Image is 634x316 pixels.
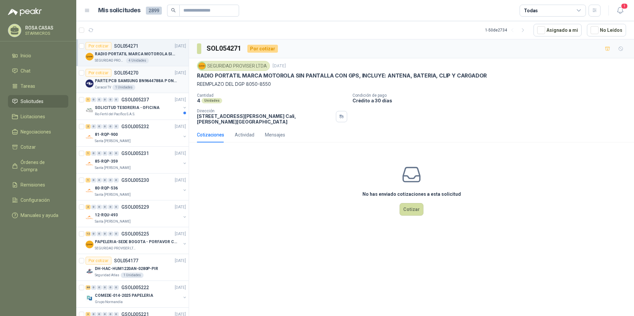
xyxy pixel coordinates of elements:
[86,294,94,302] img: Company Logo
[86,284,187,305] a: 88 0 0 0 0 0 GSOL005222[DATE] Company LogoCOMEDE-014-2025 PAPELERIAGrupo Normandía
[86,53,94,61] img: Company Logo
[121,232,149,236] p: GSOL005225
[95,58,125,63] p: SEGURIDAD PROVISER LTDA
[95,292,153,299] p: COMEDE-014-2025 PAPELERIA
[247,45,278,53] div: Por cotizar
[126,58,149,63] div: 4 Unidades
[95,273,119,278] p: Seguridad Atlas
[175,258,186,264] p: [DATE]
[95,246,137,251] p: SEGURIDAD PROVISER LTDA
[175,177,186,184] p: [DATE]
[25,26,67,30] p: ROSA CASAS
[86,42,111,50] div: Por cotizar
[175,124,186,130] p: [DATE]
[21,113,45,120] span: Licitaciones
[352,98,631,103] p: Crédito a 30 días
[102,151,107,156] div: 0
[86,203,187,224] a: 2 0 0 0 0 0 GSOL005229[DATE] Company Logo12-RQU-493Santa [PERSON_NAME]
[114,285,119,290] div: 0
[621,3,628,9] span: 1
[121,273,144,278] div: 1 Unidades
[86,285,91,290] div: 88
[146,7,162,15] span: 2899
[97,205,102,209] div: 0
[95,132,118,138] p: 81-RQP-900
[95,266,158,272] p: DH-HAC-HUM1220AN-0280P-PIR
[95,219,131,224] p: Santa [PERSON_NAME]
[21,98,43,105] span: Solicitudes
[8,8,42,16] img: Logo peakr
[197,131,224,138] div: Cotizaciones
[171,8,176,13] span: search
[121,205,149,209] p: GSOL005229
[98,6,141,15] h1: Mis solicitudes
[114,44,138,48] p: SOL054271
[95,85,111,90] p: Caracol TV
[114,97,119,102] div: 0
[86,123,187,144] a: 2 0 0 0 0 0 GSOL005232[DATE] Company Logo81-RQP-900Santa [PERSON_NAME]
[8,110,68,123] a: Licitaciones
[108,124,113,129] div: 0
[25,31,67,35] p: STARMICROS
[21,196,50,204] span: Configuración
[121,178,149,183] p: GSOL005230
[86,160,94,168] img: Company Logo
[114,124,119,129] div: 0
[91,97,96,102] div: 0
[197,80,626,88] p: REEMPLAZO DEL DGP 8050-8550
[86,205,91,209] div: 2
[352,93,631,98] p: Condición de pago
[362,190,461,198] h3: No has enviado cotizaciones a esta solicitud
[97,285,102,290] div: 0
[21,52,31,59] span: Inicio
[86,106,94,114] img: Company Logo
[175,97,186,103] p: [DATE]
[91,124,96,129] div: 0
[102,232,107,236] div: 0
[86,176,187,197] a: 1 0 0 0 0 0 GSOL005230[DATE] Company Logo80-RQP-536Santa [PERSON_NAME]
[121,285,149,290] p: GSOL005222
[235,131,254,138] div: Actividad
[95,51,177,57] p: RADIO PORTATIL MARCA MOTOROLA SIN PANTALLA CON GPS, INCLUYE: ANTENA, BATERIA, CLIP Y CARGADOR
[95,212,118,218] p: 12-RQU-493
[86,267,94,275] img: Company Logo
[197,113,333,125] p: [STREET_ADDRESS][PERSON_NAME] Cali , [PERSON_NAME][GEOGRAPHIC_DATA]
[114,151,119,156] div: 0
[114,232,119,236] div: 0
[95,138,131,144] p: Santa [PERSON_NAME]
[21,181,45,188] span: Remisiones
[102,285,107,290] div: 0
[8,209,68,222] a: Manuales y ayuda
[95,299,123,305] p: Grupo Normandía
[76,254,189,281] a: Por cotizarSOL054177[DATE] Company LogoDH-HAC-HUM1220AN-0280P-PIRSeguridad Atlas1 Unidades
[198,62,206,70] img: Company Logo
[175,150,186,157] p: [DATE]
[86,124,91,129] div: 2
[91,151,96,156] div: 0
[197,109,333,113] p: Dirección
[108,205,113,209] div: 0
[76,66,189,93] a: Por cotizarSOL054270[DATE] Company LogoPARTE PCB SAMSUNG BN9644788A P ONECONNECaracol TV1 Unidades
[86,133,94,141] img: Company Logo
[114,178,119,183] div: 0
[91,178,96,183] div: 0
[86,96,187,117] a: 1 0 0 0 0 0 GSOL005237[DATE] Company LogoSOLICITUD TESORERIA - OFICINARio Fertil del Pacífico S.A.S.
[95,165,131,171] p: Santa [PERSON_NAME]
[114,71,138,75] p: SOL054270
[21,143,36,151] span: Cotizar
[197,98,200,103] p: 4
[8,65,68,77] a: Chat
[102,178,107,183] div: 0
[86,187,94,195] img: Company Logo
[102,205,107,209] div: 0
[8,95,68,108] a: Solicitudes
[108,232,113,236] div: 0
[97,151,102,156] div: 0
[121,97,149,102] p: GSOL005237
[108,97,113,102] div: 0
[86,79,94,87] img: Company Logo
[86,232,91,236] div: 12
[91,285,96,290] div: 0
[86,97,91,102] div: 1
[202,98,222,103] div: Unidades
